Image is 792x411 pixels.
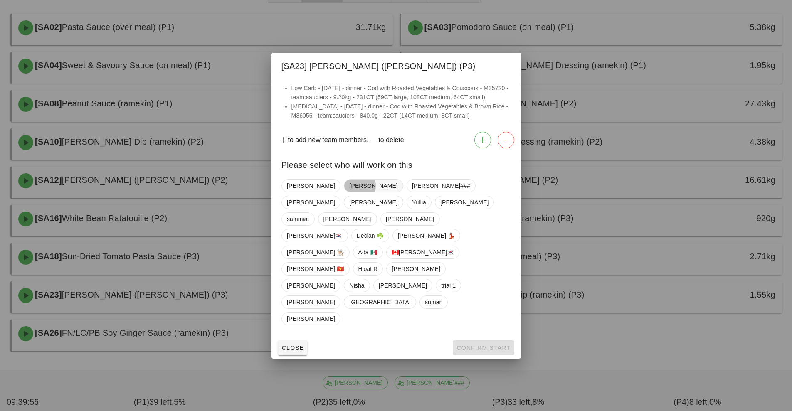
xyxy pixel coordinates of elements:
span: suman [424,296,442,308]
span: Nisha [349,279,364,292]
span: Declan ☘️ [356,229,383,242]
li: [MEDICAL_DATA] - [DATE] - dinner - Cod with Roasted Vegetables & Brown Rice - M36056 - team:sauci... [291,102,511,120]
span: Yullia [412,196,426,209]
span: [PERSON_NAME] [287,313,335,325]
span: [PERSON_NAME]🇰🇷 [287,229,343,242]
span: [GEOGRAPHIC_DATA] [349,296,410,308]
span: [PERSON_NAME] [440,196,488,209]
button: Close [278,340,308,355]
span: Ada 🇲🇽 [358,246,377,258]
span: [PERSON_NAME] [287,196,335,209]
span: [PERSON_NAME] [287,279,335,292]
li: Low Carb - [DATE] - dinner - Cod with Roasted Vegetables & Couscous - M35720 - team:sauciers - 9.... [291,84,511,102]
div: [SA23] [PERSON_NAME] ([PERSON_NAME]) (P3) [271,53,521,77]
div: to add new team members. to delete. [271,128,521,152]
span: trial 1 [441,279,456,292]
span: H'oat R [358,263,377,275]
span: [PERSON_NAME] 👨🏼‍🍳 [287,246,344,258]
span: [PERSON_NAME] [323,213,371,225]
span: sammiat [287,213,309,225]
span: [PERSON_NAME] [287,296,335,308]
span: [PERSON_NAME] [349,196,397,209]
span: Close [281,345,304,351]
span: 🇨🇦[PERSON_NAME]🇰🇷 [391,246,454,258]
span: [PERSON_NAME] [349,180,397,192]
span: [PERSON_NAME] [392,263,440,275]
span: [PERSON_NAME] 🇻🇳 [287,263,344,275]
span: [PERSON_NAME] 💃🏽 [397,229,455,242]
span: [PERSON_NAME] [378,279,427,292]
span: [PERSON_NAME] [386,213,434,225]
span: [PERSON_NAME]### [412,180,470,192]
span: [PERSON_NAME] [287,180,335,192]
div: Please select who will work on this [271,152,521,176]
